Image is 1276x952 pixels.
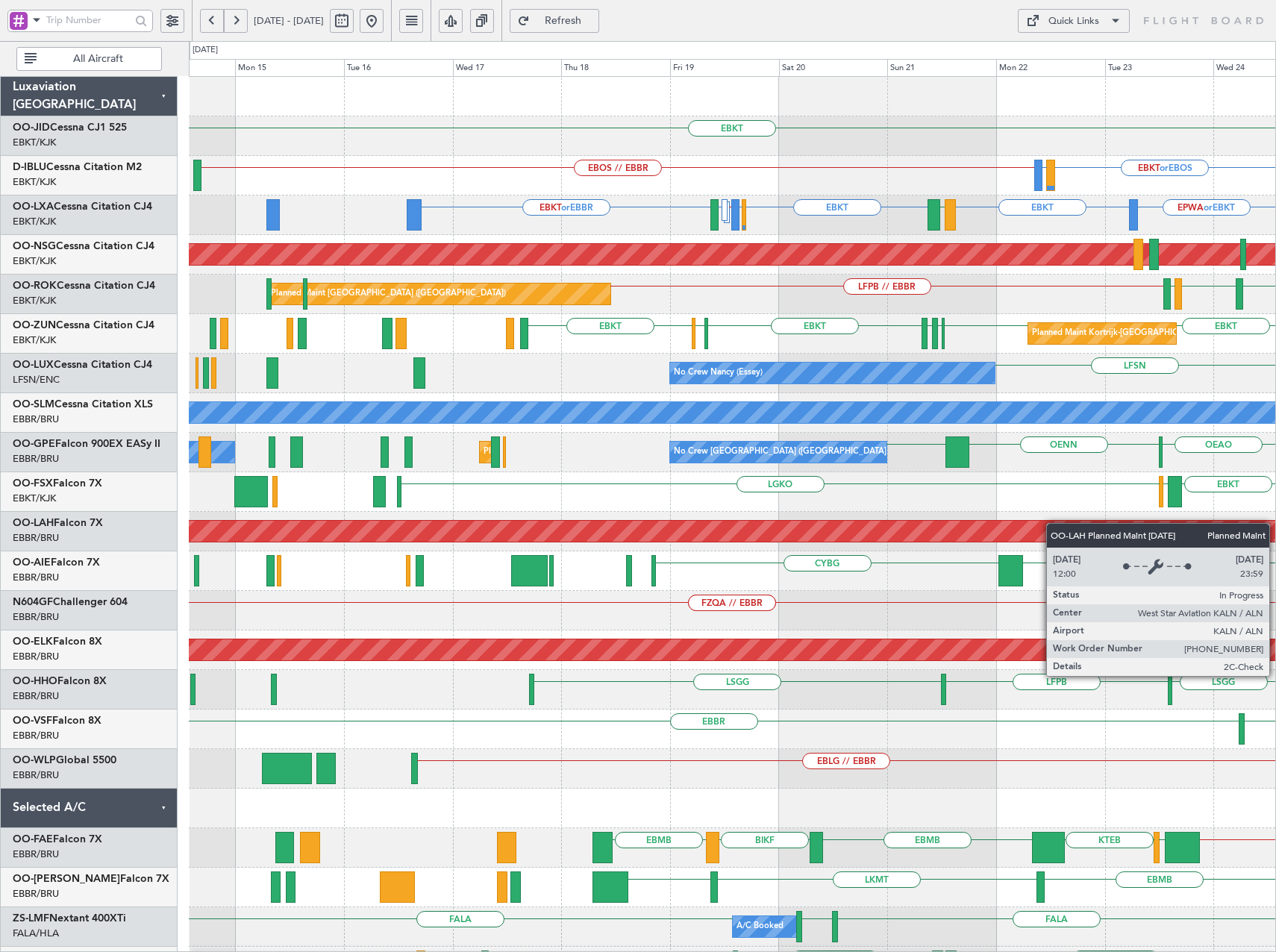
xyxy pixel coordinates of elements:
[996,59,1105,77] div: Mon 22
[670,59,779,77] div: Fri 19
[13,518,103,528] a: OO-LAHFalcon 7X
[13,439,55,449] span: OO-GPE
[13,439,160,449] a: OO-GPEFalcon 900EX EASy II
[1032,322,1206,345] div: Planned Maint Kortrijk-[GEOGRAPHIC_DATA]
[13,162,142,172] a: D-IBLUCessna Citation M2
[13,122,127,133] a: OO-JIDCessna CJ1 525
[13,729,59,742] a: EBBR/BRU
[13,887,59,901] a: EBBR/BRU
[13,636,102,647] a: OO-ELKFalcon 8X
[13,452,59,466] a: EBBR/BRU
[13,294,56,307] a: EBKT/KJK
[13,913,49,924] span: ZS-LMF
[453,59,562,77] div: Wed 17
[13,676,107,686] a: OO-HHOFalcon 8X
[13,597,53,607] span: N604GF
[13,715,52,726] span: OO-VSF
[193,44,218,57] div: [DATE]
[13,281,155,291] a: OO-ROKCessna Citation CJ4
[13,676,57,686] span: OO-HHO
[13,518,54,528] span: OO-LAH
[13,320,154,331] a: OO-ZUNCessna Citation CJ4
[13,373,60,386] a: LFSN/ENC
[13,399,153,410] a: OO-SLMCessna Citation XLS
[13,175,56,189] a: EBKT/KJK
[13,689,59,703] a: EBBR/BRU
[13,834,53,845] span: OO-FAE
[271,283,506,305] div: Planned Maint [GEOGRAPHIC_DATA] ([GEOGRAPHIC_DATA])
[13,571,59,584] a: EBBR/BRU
[13,755,116,765] a: OO-WLPGlobal 5500
[13,478,102,489] a: OO-FSXFalcon 7X
[13,281,57,291] span: OO-ROK
[13,201,54,212] span: OO-LXA
[235,59,344,77] div: Mon 15
[13,492,56,505] a: EBKT/KJK
[13,478,53,489] span: OO-FSX
[46,9,131,31] input: Trip Number
[13,834,102,845] a: OO-FAEFalcon 7X
[254,14,324,28] span: [DATE] - [DATE]
[13,215,56,228] a: EBKT/KJK
[13,755,56,765] span: OO-WLP
[736,915,784,938] div: A/C Booked
[561,59,670,77] div: Thu 18
[484,441,754,463] div: Planned Maint [GEOGRAPHIC_DATA] ([GEOGRAPHIC_DATA] National)
[510,9,599,33] button: Refresh
[533,16,594,26] span: Refresh
[13,927,59,940] a: FALA/HLA
[1018,9,1130,33] button: Quick Links
[13,333,56,347] a: EBKT/KJK
[13,768,59,782] a: EBBR/BRU
[13,597,128,607] a: N604GFChallenger 604
[13,162,46,172] span: D-IBLU
[13,399,54,410] span: OO-SLM
[887,59,996,77] div: Sun 21
[13,254,56,268] a: EBKT/KJK
[13,715,101,726] a: OO-VSFFalcon 8X
[13,636,53,647] span: OO-ELK
[13,531,59,545] a: EBBR/BRU
[13,360,54,370] span: OO-LUX
[13,360,152,370] a: OO-LUXCessna Citation CJ4
[13,413,59,426] a: EBBR/BRU
[13,201,152,212] a: OO-LXACessna Citation CJ4
[13,874,120,884] span: OO-[PERSON_NAME]
[674,441,924,463] div: No Crew [GEOGRAPHIC_DATA] ([GEOGRAPHIC_DATA] National)
[13,874,169,884] a: OO-[PERSON_NAME]Falcon 7X
[344,59,453,77] div: Tue 16
[13,136,56,149] a: EBKT/KJK
[13,557,51,568] span: OO-AIE
[1048,14,1099,29] div: Quick Links
[674,362,763,384] div: No Crew Nancy (Essey)
[13,320,56,331] span: OO-ZUN
[13,913,126,924] a: ZS-LMFNextant 400XTi
[1105,59,1214,77] div: Tue 23
[16,47,162,71] button: All Aircraft
[40,54,157,64] span: All Aircraft
[13,557,100,568] a: OO-AIEFalcon 7X
[779,59,888,77] div: Sat 20
[13,848,59,861] a: EBBR/BRU
[13,241,56,251] span: OO-NSG
[13,241,154,251] a: OO-NSGCessna Citation CJ4
[13,610,59,624] a: EBBR/BRU
[13,650,59,663] a: EBBR/BRU
[13,122,50,133] span: OO-JID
